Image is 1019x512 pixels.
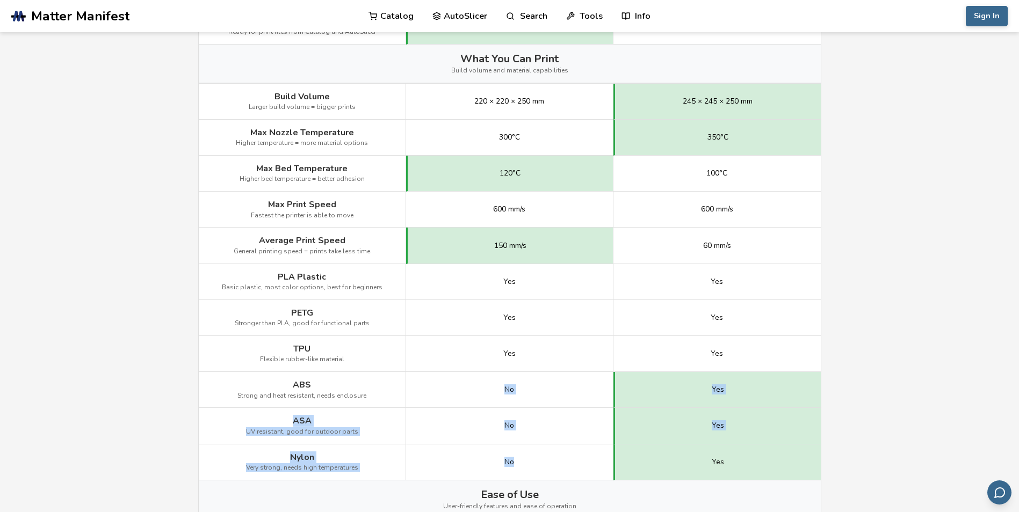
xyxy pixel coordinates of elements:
[228,28,376,36] span: Ready for print files from Catalog and AutoSlicer
[251,212,353,220] span: Fastest the printer is able to move
[711,277,723,286] span: Yes
[246,428,358,436] span: UV resistant, good for outdoor parts
[291,308,313,318] span: PETG
[237,392,366,400] span: Strong and heat resistant, needs enclosure
[966,6,1008,26] button: Sign In
[711,349,723,358] span: Yes
[451,67,568,75] span: Build volume and material capabilities
[683,97,753,106] span: 245 × 245 × 250 mm
[503,277,516,286] span: Yes
[256,164,348,173] span: Max Bed Temperature
[274,92,330,101] span: Build Volume
[499,133,520,142] span: 300°C
[236,140,368,147] span: Higher temperature = more material options
[31,9,129,24] span: Matter Manifest
[234,248,370,255] span: General printing speed = prints take less time
[268,200,336,209] span: Max Print Speed
[278,272,326,282] span: PLA Plastic
[712,421,724,430] span: Yes
[293,344,310,354] span: TPU
[504,385,514,394] span: No
[493,205,525,214] span: 600 mm/s
[706,169,727,178] span: 100°C
[240,175,365,183] span: Higher bed temperature = better adhesion
[503,349,516,358] span: Yes
[260,356,344,363] span: Flexible rubber-like material
[711,313,723,322] span: Yes
[494,242,526,250] span: 150 mm/s
[460,53,559,65] span: What You Can Print
[474,97,544,106] span: 220 × 220 × 250 mm
[293,380,311,390] span: ABS
[235,320,370,327] span: Stronger than PLA, good for functional parts
[481,488,539,501] span: Ease of Use
[293,416,312,426] span: ASA
[259,236,345,245] span: Average Print Speed
[443,503,576,510] span: User-friendly features and ease of operation
[246,464,358,472] span: Very strong, needs high temperatures
[701,205,733,214] span: 600 mm/s
[250,128,354,137] span: Max Nozzle Temperature
[707,133,728,142] span: 350°C
[249,104,356,111] span: Larger build volume = bigger prints
[712,385,724,394] span: Yes
[504,458,514,466] span: No
[503,313,516,322] span: Yes
[712,458,724,466] span: Yes
[290,452,314,462] span: Nylon
[222,284,382,291] span: Basic plastic, most color options, best for beginners
[504,421,514,430] span: No
[987,480,1011,504] button: Send feedback via email
[703,242,731,250] span: 60 mm/s
[500,169,521,178] span: 120°C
